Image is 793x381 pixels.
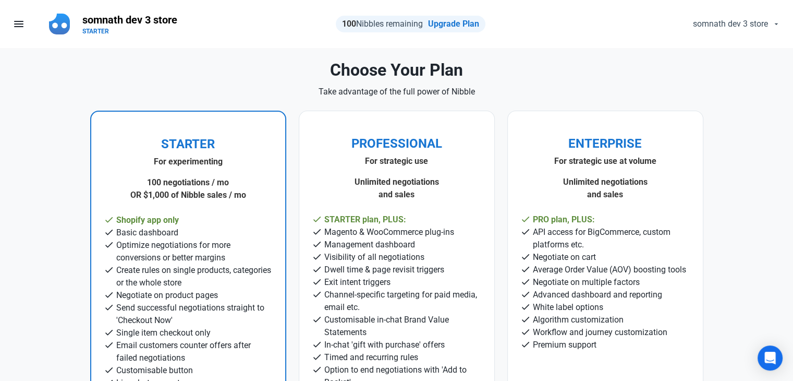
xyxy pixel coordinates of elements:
div: Open Intercom Messenger [758,346,783,371]
span: check [104,327,114,338]
strong: For experimenting [154,157,223,166]
span: Workflow and journey customization [533,327,667,337]
strong: OR $1,000 of Nibble sales / mo [130,190,246,200]
span: check [104,340,114,350]
span: Create rules on single products, categories or the whole store [116,265,271,288]
span: menu [13,18,25,30]
p: STARTER [82,27,177,35]
span: PRO plan, PLUS: [533,215,595,224]
span: check [104,290,114,300]
span: Average Order Value (AOV) boosting tools [533,265,686,275]
span: STARTER plan, PLUS: [324,215,406,224]
span: check [312,289,322,300]
span: check [520,214,531,224]
span: check [312,352,322,362]
h1: Choose Your Plan [330,61,463,79]
span: check [104,265,114,275]
span: Email customers counter offers after failed negotiations [116,340,251,363]
strong: For strategic use [365,156,428,166]
p: Take advantage of the full power of Nibble [319,86,475,98]
strong: and sales [587,189,623,199]
span: check [312,252,322,262]
span: check [104,365,114,375]
span: check [520,277,531,287]
p: somnath dev 3 store [82,13,177,27]
span: check [104,215,114,225]
span: Premium support [533,340,596,350]
span: check [312,239,322,249]
span: Negotiate on cart [533,252,596,262]
span: check [312,227,322,237]
span: check [104,240,114,250]
span: Channel-specific targeting for paid media, email etc. [324,290,477,312]
a: somnath dev 3 storeSTARTER [76,8,184,40]
span: Customisable in-chat Brand Value Statements [324,315,449,337]
span: check [520,314,531,325]
span: Shopify app only [116,215,179,225]
span: Advanced dashboard and reporting [533,290,662,300]
span: Exit intent triggers [324,277,391,287]
strong: Unlimited negotiations [355,177,439,187]
span: Timed and recurring rules [324,352,418,362]
strong: Unlimited negotiations [563,177,648,187]
span: Nibbles remaining [342,19,423,29]
span: Negotiate on multiple factors [533,277,640,287]
span: check [312,264,322,275]
span: Single item checkout only [116,328,211,338]
a: Upgrade Plan [428,19,479,29]
span: Algorithm customization [533,315,624,325]
span: check [312,364,322,375]
span: White label options [533,302,603,312]
span: check [520,327,531,337]
span: check [104,227,114,237]
span: Management dashboard [324,240,415,249]
span: check [312,314,322,325]
span: API access for BigCommerce, custom platforms etc. [533,227,670,249]
strong: 100 [342,19,356,29]
span: check [312,339,322,350]
span: somnath dev 3 store [693,18,768,30]
span: Basic dashboard [116,228,178,237]
span: check [104,302,114,313]
strong: and sales [379,189,414,199]
span: In-chat 'gift with purchase' offers [324,340,445,350]
h2: ENTERPRISE [520,137,690,151]
span: Magento & WooCommerce plug-ins [324,227,454,237]
button: somnath dev 3 store [684,14,787,34]
span: Send successful negotiations straight to 'Checkout Now' [116,303,264,325]
span: check [520,302,531,312]
span: Customisable button [116,365,193,375]
span: check [312,214,322,224]
span: Optimize negotiations for more conversions or better margins [116,240,230,263]
span: Negotiate on product pages [116,290,218,300]
span: Dwell time & page revisit triggers [324,265,444,275]
span: check [520,339,531,350]
h2: STARTER [104,137,273,151]
h2: PROFESSIONAL [312,137,482,151]
span: Visibility of all negotiations [324,252,424,262]
strong: 100 negotiations / mo [147,177,229,187]
span: check [520,227,531,237]
span: check [520,264,531,275]
span: check [520,289,531,300]
strong: For strategic use at volume [554,156,656,166]
span: check [520,252,531,262]
span: check [312,277,322,287]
